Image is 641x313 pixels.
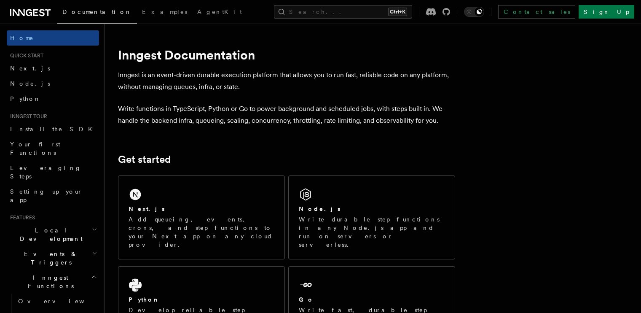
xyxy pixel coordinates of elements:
[10,80,50,87] span: Node.js
[7,214,35,221] span: Features
[7,91,99,106] a: Python
[15,294,99,309] a: Overview
[388,8,407,16] kbd: Ctrl+K
[118,47,455,62] h1: Inngest Documentation
[118,103,455,127] p: Write functions in TypeScript, Python or Go to power background and scheduled jobs, with steps bu...
[10,188,83,203] span: Setting up your app
[7,30,99,46] a: Home
[10,141,60,156] span: Your first Functions
[10,65,50,72] span: Next.js
[57,3,137,24] a: Documentation
[142,8,187,15] span: Examples
[7,113,47,120] span: Inngest tour
[118,69,455,93] p: Inngest is an event-driven durable execution platform that allows you to run fast, reliable code ...
[7,246,99,270] button: Events & Triggers
[7,184,99,208] a: Setting up your app
[10,95,41,102] span: Python
[7,273,91,290] span: Inngest Functions
[274,5,412,19] button: Search...Ctrl+K
[7,121,99,137] a: Install the SDK
[464,7,484,17] button: Toggle dark mode
[579,5,634,19] a: Sign Up
[7,223,99,246] button: Local Development
[299,215,445,249] p: Write durable step functions in any Node.js app and run on servers or serverless.
[129,205,165,213] h2: Next.js
[10,126,97,132] span: Install the SDK
[288,175,455,259] a: Node.jsWrite durable step functions in any Node.js app and run on servers or serverless.
[299,205,341,213] h2: Node.js
[7,137,99,160] a: Your first Functions
[197,8,242,15] span: AgentKit
[299,295,314,304] h2: Go
[10,34,34,42] span: Home
[118,154,171,165] a: Get started
[7,250,92,267] span: Events & Triggers
[129,215,274,249] p: Add queueing, events, crons, and step functions to your Next app on any cloud provider.
[7,160,99,184] a: Leveraging Steps
[7,226,92,243] span: Local Development
[10,165,81,180] span: Leveraging Steps
[7,76,99,91] a: Node.js
[137,3,192,23] a: Examples
[192,3,247,23] a: AgentKit
[118,175,285,259] a: Next.jsAdd queueing, events, crons, and step functions to your Next app on any cloud provider.
[7,61,99,76] a: Next.js
[62,8,132,15] span: Documentation
[498,5,575,19] a: Contact sales
[7,270,99,294] button: Inngest Functions
[129,295,160,304] h2: Python
[18,298,105,305] span: Overview
[7,52,43,59] span: Quick start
